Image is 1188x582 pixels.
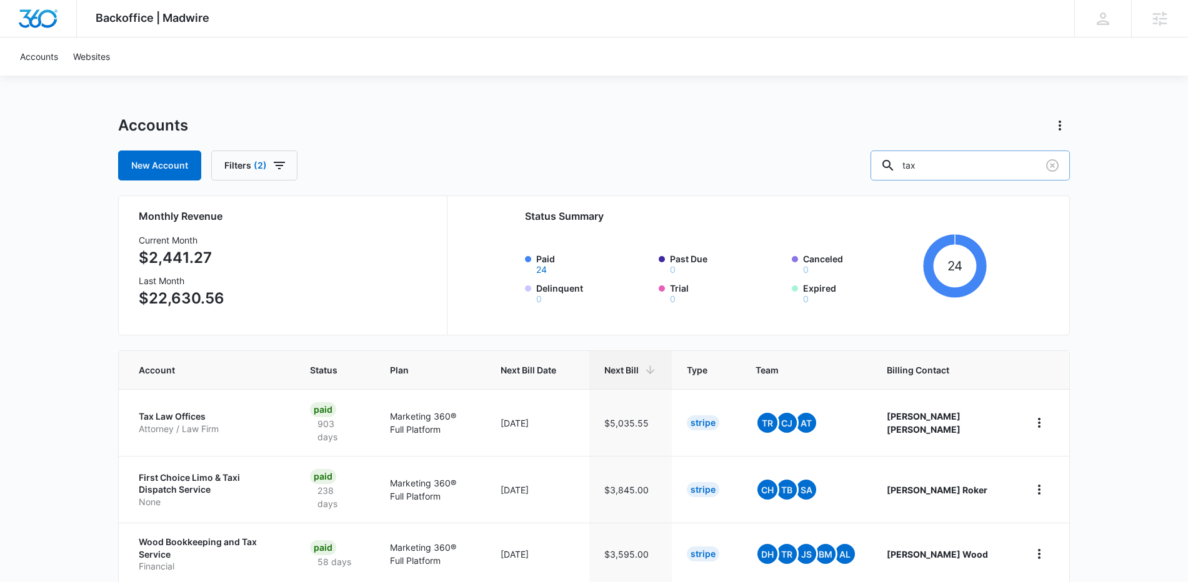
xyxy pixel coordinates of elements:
span: Plan [390,363,471,377]
p: Marketing 360® Full Platform [390,476,471,503]
span: Type [687,363,707,377]
h2: Status Summary [525,209,987,224]
p: Financial [139,560,280,573]
h3: Current Month [139,234,224,247]
td: $3,845.00 [589,456,672,523]
p: First Choice Limo & Taxi Dispatch Service [139,471,280,496]
label: Expired [803,282,918,303]
span: Status [310,363,342,377]
span: Team [756,363,839,377]
button: Actions [1050,116,1070,136]
a: Wood Bookkeeping and Tax ServiceFinancial [139,536,280,573]
span: Next Bill Date [501,363,556,377]
strong: [PERSON_NAME] Roker [887,485,987,495]
p: $22,630.56 [139,287,224,310]
a: New Account [118,150,201,180]
button: Clear [1042,155,1062,175]
h1: Accounts [118,116,188,135]
button: home [1029,413,1049,433]
td: [DATE] [486,389,589,456]
a: Websites [66,37,117,76]
tspan: 24 [947,258,962,274]
td: $5,035.55 [589,389,672,456]
p: $2,441.27 [139,247,224,269]
a: Accounts [12,37,66,76]
p: 903 days [310,417,360,443]
p: 58 days [310,555,359,568]
button: home [1029,544,1049,564]
span: BM [816,544,836,564]
input: Search [871,150,1070,180]
p: Wood Bookkeeping and Tax Service [139,536,280,560]
span: AL [835,544,855,564]
div: Stripe [687,482,719,497]
button: Filters(2) [211,150,297,180]
h3: Last Month [139,274,224,287]
span: Account [139,363,262,377]
p: Attorney / Law Firm [139,423,280,435]
span: (2) [254,161,267,170]
span: TR [777,544,797,564]
button: Paid [536,265,547,274]
span: Backoffice | Madwire [96,11,209,24]
span: SA [796,480,816,500]
label: Past Due [670,252,785,274]
span: AT [796,413,816,433]
p: 238 days [310,484,360,510]
label: Delinquent [536,282,651,303]
strong: [PERSON_NAME] Wood [887,549,988,560]
p: Tax Law Offices [139,410,280,423]
span: JS [796,544,816,564]
p: Marketing 360® Full Platform [390,410,471,436]
div: Paid [310,402,336,417]
div: Stripe [687,415,719,430]
span: Next Bill [604,363,639,377]
strong: [PERSON_NAME] [PERSON_NAME] [887,411,961,435]
p: None [139,496,280,508]
span: CH [757,480,777,500]
p: Marketing 360® Full Platform [390,541,471,567]
span: TB [777,480,797,500]
a: Tax Law OfficesAttorney / Law Firm [139,410,280,435]
label: Paid [536,252,651,274]
span: TR [757,413,777,433]
div: Stripe [687,546,719,561]
span: DH [757,544,777,564]
label: Trial [670,282,785,303]
a: First Choice Limo & Taxi Dispatch ServiceNone [139,471,280,508]
span: CJ [777,413,797,433]
span: Billing Contact [887,363,999,377]
h2: Monthly Revenue [139,209,432,224]
button: home [1029,480,1049,500]
td: [DATE] [486,456,589,523]
div: Paid [310,469,336,484]
label: Canceled [803,252,918,274]
div: Paid [310,540,336,555]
